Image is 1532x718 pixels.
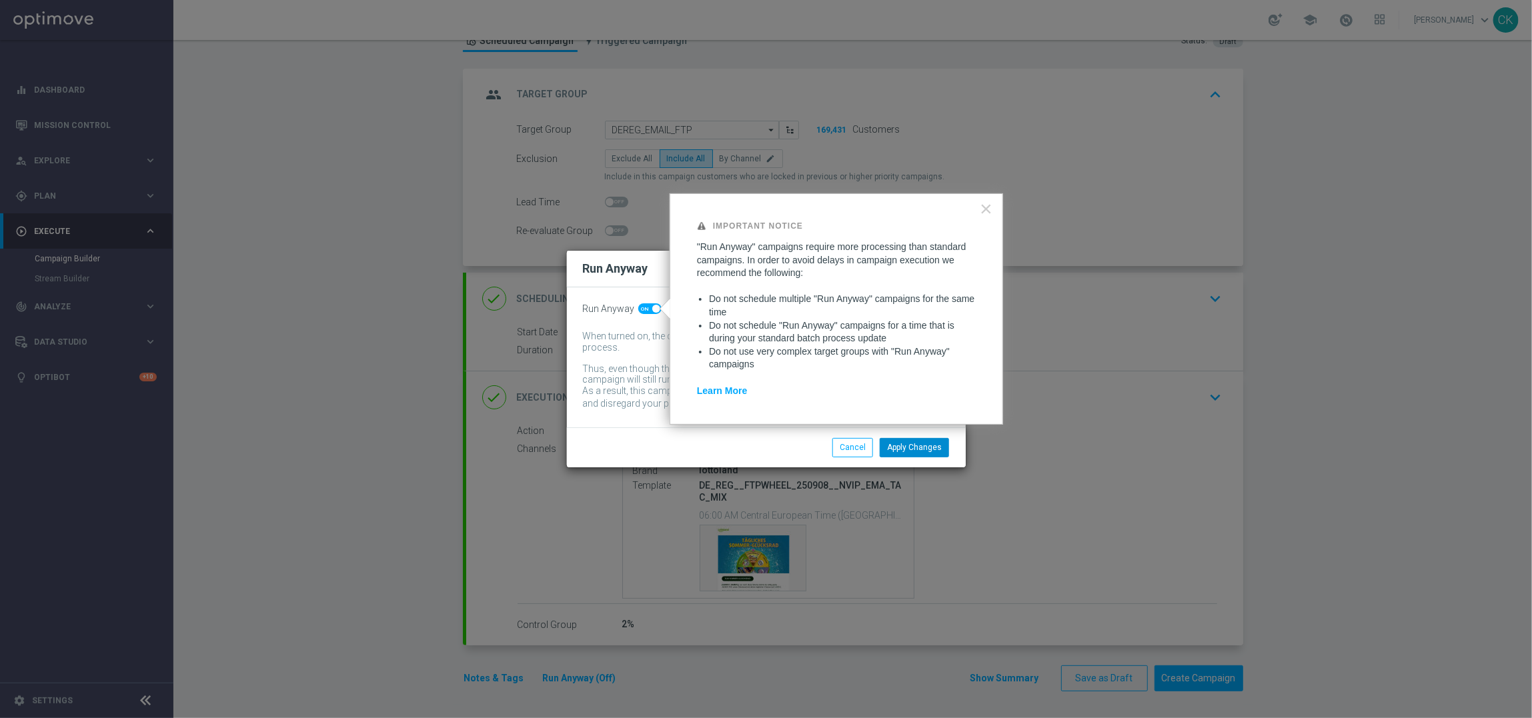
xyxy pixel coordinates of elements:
[697,241,976,280] p: "Run Anyway" campaigns require more processing than standard campaigns. In order to avoid delays ...
[709,293,975,319] li: Do not schedule multiple "Run Anyway" campaigns for the same time
[713,221,803,231] strong: Important Notice
[583,331,930,353] div: When turned on, the campaign will be executed regardless of your site's batch-data process.
[583,303,635,315] span: Run Anyway
[832,438,873,457] button: Cancel
[583,363,930,386] div: Thus, even though the batch-data process might not be complete by then, the campaign will still r...
[583,385,930,411] div: As a result, this campaign might include customers whose data has been changed and disregard your...
[697,385,747,396] a: Learn More
[980,198,992,219] button: Close
[709,319,975,345] li: Do not schedule "Run Anyway" campaigns for a time that is during your standard batch process update
[880,438,949,457] button: Apply Changes
[709,345,975,371] li: Do not use very complex target groups with "Run Anyway" campaigns
[583,261,648,277] h2: Run Anyway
